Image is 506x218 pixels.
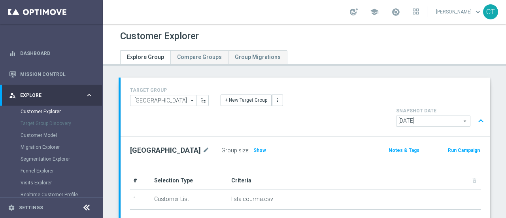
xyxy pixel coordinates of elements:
[235,54,281,60] span: Group Migrations
[370,8,379,16] span: school
[151,172,228,190] th: Selection Type
[21,108,82,115] a: Customer Explorer
[85,91,93,99] i: keyboard_arrow_right
[8,204,15,211] i: settings
[447,146,481,155] button: Run Campaign
[483,4,498,19] div: CT
[177,54,222,60] span: Compare Groups
[21,129,102,141] div: Customer Model
[20,64,93,85] a: Mission Control
[9,64,93,85] div: Mission Control
[21,189,102,201] div: Realtime Customer Profile
[21,177,102,189] div: Visits Explorer
[272,95,283,106] button: more_vert
[221,147,248,154] label: Group size
[21,106,102,118] div: Customer Explorer
[475,114,487,129] button: expand_less
[435,6,483,18] a: [PERSON_NAME]keyboard_arrow_down
[9,50,16,57] i: equalizer
[9,43,93,64] div: Dashboard
[221,95,272,106] button: + New Target Group
[9,92,93,99] button: person_search Explore keyboard_arrow_right
[130,87,209,93] h4: TARGET GROUP
[21,153,102,165] div: Segmentation Explorer
[388,146,420,155] button: Notes & Tags
[21,156,82,162] a: Segmentation Explorer
[120,50,287,64] ul: Tabs
[130,95,197,106] input: Select Existing or Create New
[9,50,93,57] button: equalizer Dashboard
[474,8,482,16] span: keyboard_arrow_down
[231,196,273,203] span: lista courma.csv
[231,177,251,184] span: Criteria
[21,141,102,153] div: Migration Explorer
[9,71,93,78] button: Mission Control
[9,92,85,99] div: Explore
[21,168,82,174] a: Funnel Explorer
[21,118,102,129] div: Target Group Discovery
[130,146,201,155] h2: [GEOGRAPHIC_DATA]
[130,85,481,129] div: TARGET GROUP arrow_drop_down + New Target Group more_vert SNAPSHOT DATE arrow_drop_down expand_less
[151,190,228,210] td: Customer List
[9,92,16,99] i: person_search
[20,93,85,98] span: Explore
[248,147,249,154] label: :
[253,148,266,153] span: Show
[202,146,210,155] i: mode_edit
[120,30,199,42] h1: Customer Explorer
[21,144,82,150] a: Migration Explorer
[21,180,82,186] a: Visits Explorer
[21,132,82,138] a: Customer Model
[396,108,487,114] h4: SNAPSHOT DATE
[130,172,151,190] th: #
[275,97,280,103] i: more_vert
[19,205,43,210] a: Settings
[21,191,82,198] a: Realtime Customer Profile
[20,43,93,64] a: Dashboard
[21,165,102,177] div: Funnel Explorer
[189,95,196,106] i: arrow_drop_down
[127,54,164,60] span: Explore Group
[130,190,151,210] td: 1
